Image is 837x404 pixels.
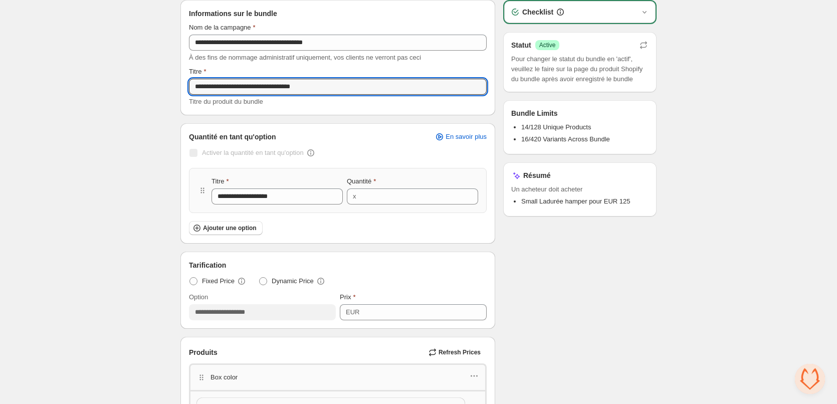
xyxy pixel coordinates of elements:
[203,224,257,232] span: Ajouter une option
[202,276,235,286] span: Fixed Price
[425,345,487,359] button: Refresh Prices
[189,292,208,302] label: Option
[189,23,256,33] label: Nom de la campagne
[189,98,263,105] span: Titre du produit du bundle
[522,7,553,17] h3: Checklist
[511,108,558,118] h3: Bundle Limits
[212,176,229,186] label: Titre
[439,348,481,356] span: Refresh Prices
[189,347,218,357] span: Produits
[189,67,206,77] label: Titre
[189,9,277,19] span: Informations sur le bundle
[211,372,238,382] p: Box color
[521,135,610,143] span: 16/420 Variants Across Bundle
[795,364,825,394] div: Ouvrir le chat
[511,54,649,84] span: Pour changer le statut du bundle en 'actif', veuillez le faire sur la page du produit Shopify du ...
[523,170,550,180] h3: Résumé
[539,41,556,49] span: Active
[189,260,226,270] span: Tarification
[189,221,263,235] button: Ajouter une option
[353,191,356,201] div: x
[347,176,376,186] label: Quantité
[429,130,493,144] a: En savoir plus
[446,133,487,141] span: En savoir plus
[521,123,591,131] span: 14/128 Unique Products
[340,292,355,302] label: Prix
[346,307,359,317] div: EUR
[521,196,649,207] li: Small Ladurée hamper pour EUR 125
[511,40,531,50] h3: Statut
[202,149,304,156] span: Activer la quantité en tant qu'option
[511,184,649,194] span: Un acheteur doit acheter
[189,54,421,61] span: À des fins de nommage administratif uniquement, vos clients ne verront pas ceci
[272,276,314,286] span: Dynamic Price
[189,132,276,142] span: Quantité en tant qu'option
